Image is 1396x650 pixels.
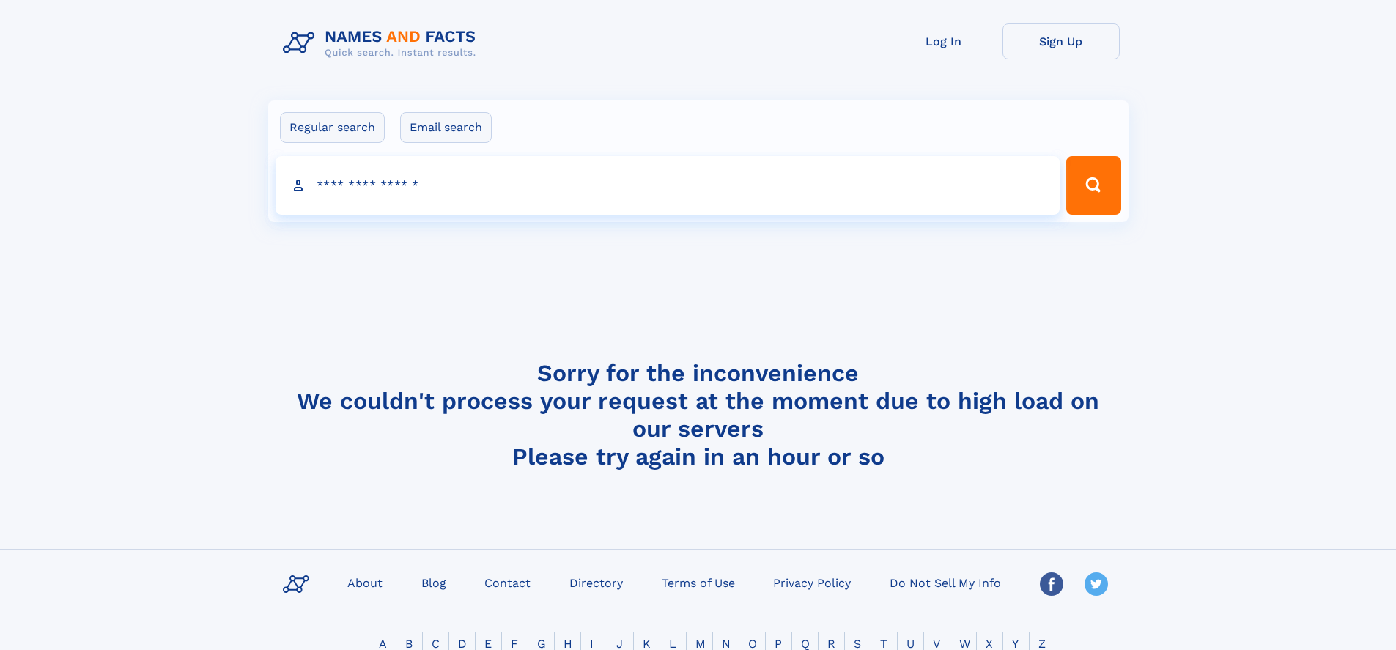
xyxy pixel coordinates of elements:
a: Sign Up [1002,23,1120,59]
img: Facebook [1040,572,1063,596]
a: Privacy Policy [767,572,857,593]
img: Twitter [1085,572,1108,596]
a: Log In [885,23,1002,59]
a: About [341,572,388,593]
a: Terms of Use [656,572,741,593]
input: search input [276,156,1060,215]
label: Email search [400,112,492,143]
a: Directory [564,572,629,593]
img: Logo Names and Facts [277,23,488,63]
label: Regular search [280,112,385,143]
a: Contact [479,572,536,593]
a: Do Not Sell My Info [884,572,1007,593]
button: Search Button [1066,156,1120,215]
a: Blog [416,572,452,593]
h4: Sorry for the inconvenience We couldn't process your request at the moment due to high load on ou... [277,359,1120,470]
